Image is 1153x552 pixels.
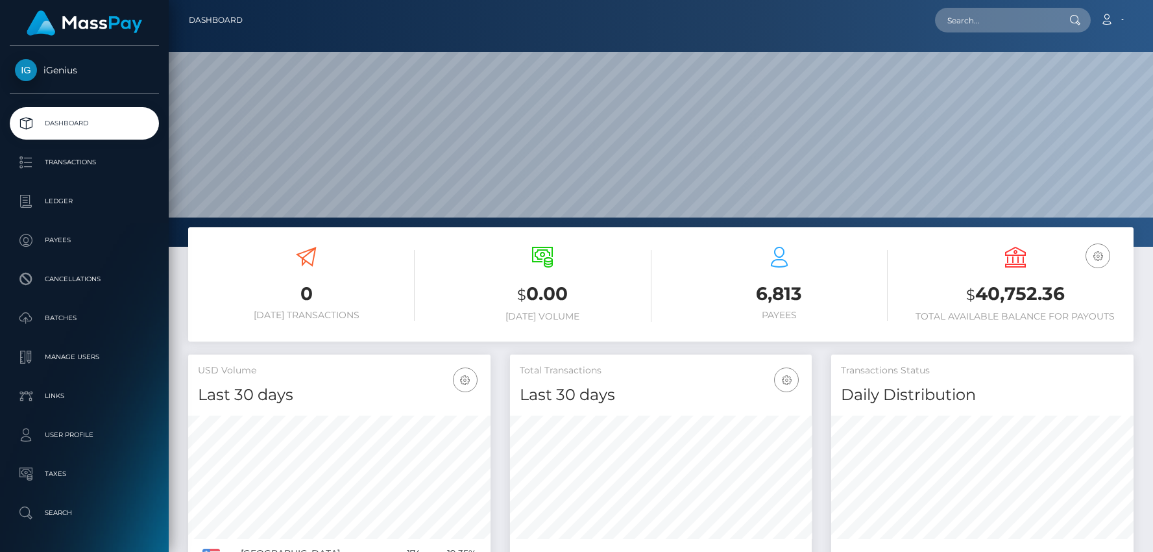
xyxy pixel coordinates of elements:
[10,64,159,76] span: iGenius
[10,224,159,257] a: Payees
[10,107,159,140] a: Dashboard
[520,364,803,377] h5: Total Transactions
[15,347,154,367] p: Manage Users
[671,281,888,307] h3: 6,813
[10,458,159,490] a: Taxes
[15,503,154,523] p: Search
[841,364,1124,377] h5: Transactions Status
[434,311,651,322] h6: [DATE] Volume
[841,384,1124,407] h4: Daily Distribution
[15,464,154,484] p: Taxes
[966,286,975,304] small: $
[15,153,154,172] p: Transactions
[10,380,159,412] a: Links
[15,308,154,328] p: Batches
[10,263,159,295] a: Cancellations
[10,146,159,179] a: Transactions
[198,384,481,407] h4: Last 30 days
[907,311,1124,322] h6: Total Available Balance for Payouts
[15,114,154,133] p: Dashboard
[434,281,651,308] h3: 0.00
[10,341,159,373] a: Manage Users
[10,419,159,451] a: User Profile
[15,231,154,250] p: Payees
[15,270,154,289] p: Cancellations
[517,286,526,304] small: $
[198,364,481,377] h5: USD Volume
[198,310,415,321] h6: [DATE] Transactions
[10,302,159,334] a: Batches
[10,497,159,529] a: Search
[671,310,888,321] h6: Payees
[15,59,37,81] img: iGenius
[907,281,1124,308] h3: 40,752.36
[198,281,415,307] h3: 0
[935,8,1057,32] input: Search...
[27,10,142,36] img: MassPay Logo
[15,386,154,406] p: Links
[15,192,154,211] p: Ledger
[189,6,243,34] a: Dashboard
[520,384,803,407] h4: Last 30 days
[15,425,154,445] p: User Profile
[10,185,159,218] a: Ledger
